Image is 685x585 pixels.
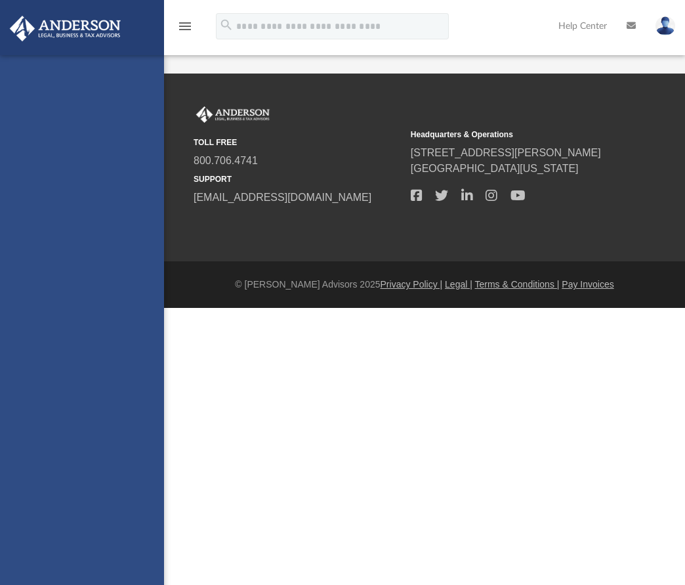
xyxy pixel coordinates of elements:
[177,18,193,34] i: menu
[194,155,258,166] a: 800.706.4741
[562,279,613,290] a: Pay Invoices
[411,147,601,158] a: [STREET_ADDRESS][PERSON_NAME]
[194,137,402,148] small: TOLL FREE
[475,279,560,290] a: Terms & Conditions |
[381,279,443,290] a: Privacy Policy |
[194,106,272,123] img: Anderson Advisors Platinum Portal
[194,192,371,203] a: [EMAIL_ADDRESS][DOMAIN_NAME]
[445,279,472,290] a: Legal |
[411,163,579,174] a: [GEOGRAPHIC_DATA][US_STATE]
[219,18,234,32] i: search
[6,16,125,41] img: Anderson Advisors Platinum Portal
[655,16,675,35] img: User Pic
[411,129,619,141] small: Headquarters & Operations
[194,173,402,185] small: SUPPORT
[164,278,685,292] div: © [PERSON_NAME] Advisors 2025
[177,25,193,34] a: menu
